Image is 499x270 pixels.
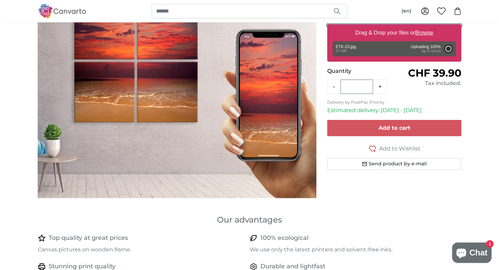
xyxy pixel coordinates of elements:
[327,120,461,136] button: Add to cart
[327,67,394,75] p: Quantity
[260,233,309,243] h4: 100% ecological
[327,158,461,170] button: Send product by e-mail
[38,246,244,254] p: Canvas pictures on wooden frame.
[38,4,87,18] img: Canvarto
[450,243,494,265] inbox-online-store-chat: Shopify online store chat
[379,145,421,153] span: Add to Wishlist
[49,233,128,243] h4: Top quality at great prices
[373,80,387,94] button: +
[327,106,461,115] p: Estimated delivery: [DATE] - [DATE]
[396,5,417,17] button: (en)
[328,80,340,94] button: -
[38,214,461,225] h3: Our advantages
[327,144,461,153] button: Add to Wishlist
[378,125,410,131] span: Add to cart
[327,100,461,105] p: Delivery by PostPac Priority
[408,67,461,79] span: CHF 39.90
[394,79,461,87] div: Tax included.
[353,26,436,40] label: Drag & Drop your files or
[415,30,433,36] u: Browse
[249,246,456,254] p: We use only the latest printers and solvent-free inks.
